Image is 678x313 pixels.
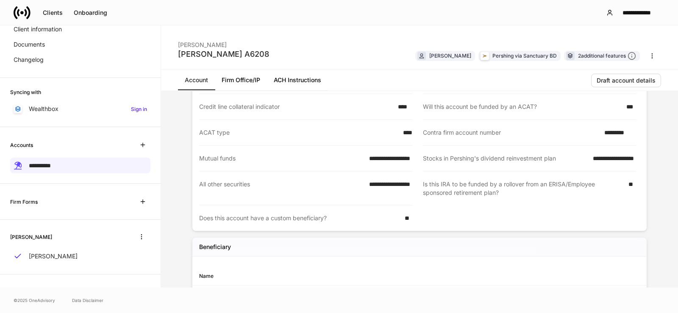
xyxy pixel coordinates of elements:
div: Will this account be funded by an ACAT? [423,102,621,111]
div: [PERSON_NAME] A6208 [178,49,269,59]
a: WealthboxSign in [10,101,150,116]
div: 2 additional features [578,52,636,61]
div: [PERSON_NAME] [178,36,269,49]
p: Documents [14,40,45,49]
p: Client information [14,25,62,33]
div: Onboarding [74,10,107,16]
a: Documents [10,37,150,52]
h6: Firm Forms [10,198,38,206]
button: Onboarding [68,6,113,19]
div: Credit line collateral indicator [199,102,393,111]
span: © 2025 OneAdvisory [14,297,55,304]
div: Contra firm account number [423,128,599,137]
a: ACH Instructions [267,70,328,90]
a: Account [178,70,215,90]
a: Changelog [10,52,150,67]
div: All other securities [199,180,364,197]
p: Changelog [14,55,44,64]
h6: Accounts [10,141,33,149]
a: Firm Office/IP [215,70,267,90]
p: [PERSON_NAME] [29,252,78,260]
div: ACAT type [199,128,398,137]
div: Draft account details [597,78,656,83]
div: Pershing via Sanctuary BD [492,52,557,60]
p: Wealthbox [29,105,58,113]
div: Does this account have a custom beneficiary? [199,214,400,222]
div: Mutual funds [199,154,364,163]
div: [PERSON_NAME] [429,52,471,60]
h5: Beneficiary [199,243,231,251]
div: Stocks in Pershing's dividend reinvestment plan [423,154,588,163]
a: [PERSON_NAME] [10,249,150,264]
h6: [PERSON_NAME] [10,233,52,241]
a: Data Disclaimer [72,297,103,304]
button: Clients [37,6,68,19]
a: Client information [10,22,150,37]
div: Name [199,272,420,280]
div: Clients [43,10,63,16]
h6: Sign in [131,105,147,113]
div: Is this IRA to be funded by a rollover from an ERISA/Employee sponsored retirement plan? [423,180,623,197]
h6: Syncing with [10,88,41,96]
button: Draft account details [591,74,661,87]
